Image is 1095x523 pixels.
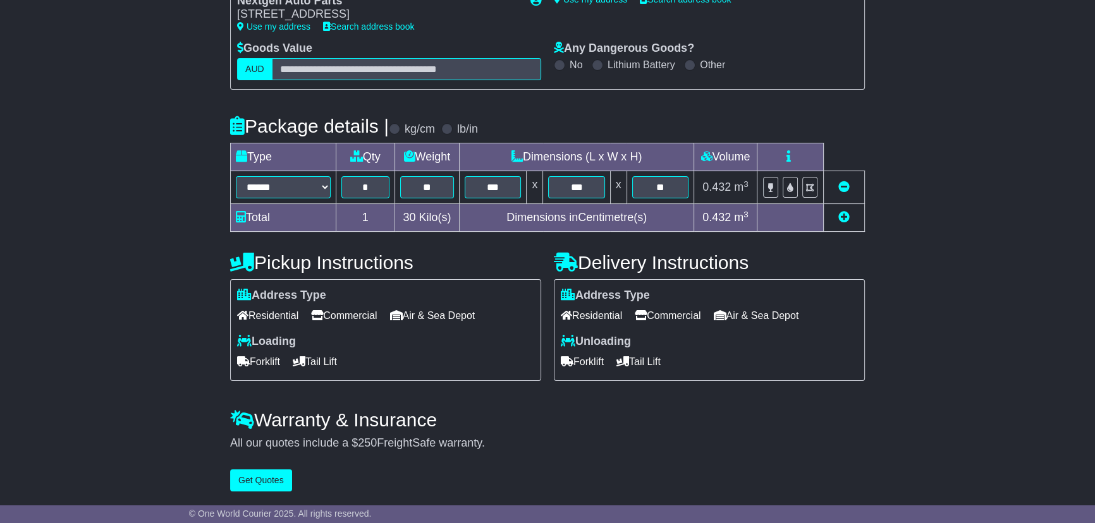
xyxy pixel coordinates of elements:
[702,181,731,193] span: 0.432
[293,352,337,371] span: Tail Lift
[237,352,280,371] span: Forklift
[610,171,627,204] td: x
[635,306,700,325] span: Commercial
[336,204,395,232] td: 1
[230,409,865,430] h4: Warranty & Insurance
[554,252,865,273] h4: Delivery Instructions
[616,352,661,371] span: Tail Lift
[694,143,757,171] td: Volume
[237,21,310,32] a: Use my address
[405,123,435,136] label: kg/cm
[231,143,336,171] td: Type
[395,204,460,232] td: Kilo(s)
[323,21,414,32] a: Search address book
[336,143,395,171] td: Qty
[702,211,731,224] span: 0.432
[460,143,694,171] td: Dimensions (L x W x H)
[237,335,296,349] label: Loading
[734,211,749,224] span: m
[230,436,865,450] div: All our quotes include a $ FreightSafe warranty.
[714,306,799,325] span: Air & Sea Depot
[743,179,749,189] sup: 3
[460,204,694,232] td: Dimensions in Centimetre(s)
[561,289,650,303] label: Address Type
[527,171,543,204] td: x
[457,123,478,136] label: lb/in
[734,181,749,193] span: m
[390,306,475,325] span: Air & Sea Depot
[311,306,377,325] span: Commercial
[561,306,622,325] span: Residential
[237,8,518,21] div: [STREET_ADDRESS]
[237,42,312,56] label: Goods Value
[395,143,460,171] td: Weight
[838,181,850,193] a: Remove this item
[554,42,694,56] label: Any Dangerous Goods?
[230,252,541,273] h4: Pickup Instructions
[700,59,725,71] label: Other
[237,289,326,303] label: Address Type
[403,211,415,224] span: 30
[561,335,631,349] label: Unloading
[358,436,377,449] span: 250
[743,210,749,219] sup: 3
[608,59,675,71] label: Lithium Battery
[838,211,850,224] a: Add new item
[237,58,272,80] label: AUD
[189,508,372,519] span: © One World Courier 2025. All rights reserved.
[561,352,604,371] span: Forklift
[231,204,336,232] td: Total
[230,469,292,491] button: Get Quotes
[237,306,298,325] span: Residential
[230,116,389,136] h4: Package details |
[570,59,582,71] label: No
